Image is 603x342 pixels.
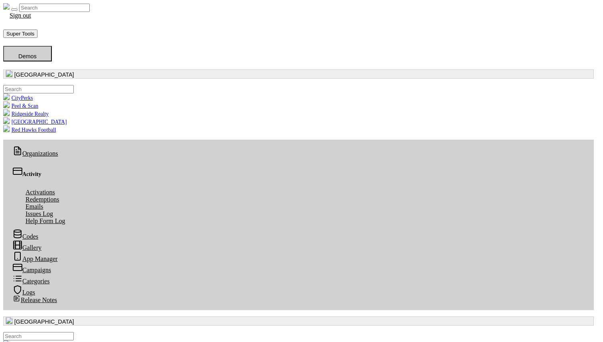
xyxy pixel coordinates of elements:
img: real_perks_logo-01.svg [3,3,10,10]
a: Codes [6,232,45,241]
a: Logs [6,288,41,297]
ul: [GEOGRAPHIC_DATA] [3,85,594,133]
img: xEJfzBn14Gqk52WXYUPJGPZZY80lB8Gpb3Y1ccPk.png [3,101,10,108]
a: Redemptions [19,195,65,204]
button: Super Tools [3,30,37,38]
a: CityPerks [3,95,33,101]
button: Demos [3,46,52,61]
img: KU1gjHo6iQoewuS2EEpjC7SefdV31G12oQhDVBj4.png [3,93,10,100]
a: [GEOGRAPHIC_DATA] [3,119,67,125]
button: [GEOGRAPHIC_DATA] [3,316,594,326]
a: Sign out [3,11,37,20]
input: .form-control-sm [3,85,74,93]
a: Categories [6,277,56,286]
a: Emails [19,202,49,211]
a: Campaigns [6,265,57,275]
a: Ridgeside Realty [3,111,49,117]
a: Red Hawks Football [3,127,56,133]
img: mqtmdW2lgt3F7IVbFvpqGuNrUBzchY4PLaWToHMU.png [3,109,10,116]
button: [GEOGRAPHIC_DATA] [3,69,594,79]
a: Organizations [6,149,64,158]
img: 0SBPtshqTvrgEtdEgrWk70gKnUHZpYRm94MZ5hDb.png [6,70,12,77]
a: Activations [19,188,61,197]
a: Gallery [6,243,48,252]
input: .form-control-sm [3,332,74,340]
a: Release Notes [6,295,63,304]
a: Peel & Scan [3,103,38,109]
img: LcHXC8OmAasj0nmL6Id6sMYcOaX2uzQAQ5e8h748.png [3,117,10,124]
input: Search [19,4,90,12]
button: Toggle navigation [11,8,18,11]
a: App Manager [6,254,64,263]
div: Activity [13,166,584,178]
img: 0SBPtshqTvrgEtdEgrWk70gKnUHZpYRm94MZ5hDb.png [6,317,12,324]
img: B4TTOcektNnJKTnx2IcbGdeHDbTXjfJiwl6FNTjm.png [3,125,10,132]
a: Help Form Log [19,216,72,225]
a: Issues Log [19,209,59,218]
